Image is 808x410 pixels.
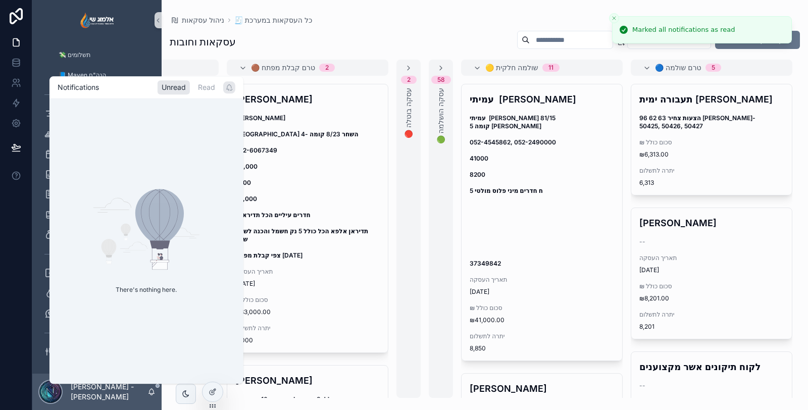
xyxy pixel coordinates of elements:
span: ₪8,201.00 [639,294,784,302]
h1: עסקאות וחובות [170,35,236,49]
span: ₪ סכום כולל [235,296,380,304]
span: 🟤 טרם קבלת מפתח [251,63,315,73]
a: אישי WhatsApp [38,304,156,323]
span: ₪ סכום כולל [639,282,784,290]
div: 58 [437,76,445,84]
span: 🟡 שולמה חלקית [485,63,538,73]
a: ניהול עסקאות [170,15,224,25]
a: [PERSON_NAME][PERSON_NAME] [GEOGRAPHIC_DATA] השחר 8/23 קומה -4 052-6067349 33,000 5000 28,000 5 ח... [227,84,388,353]
a: פגישות [38,145,156,163]
h4: [PERSON_NAME] [639,216,784,230]
span: -- [639,238,645,246]
span: -- [639,382,645,390]
a: תמיכה והגדרות [38,343,156,361]
p: There's nothing here. [108,278,185,302]
span: ₪6,313.00 [639,150,784,159]
span: יתרה לתשלום [470,332,614,340]
h4: תעבורה ימית [PERSON_NAME] [639,92,784,106]
span: [DATE] [235,280,380,288]
button: Close toast [609,13,619,23]
div: Marked all notifications as read [632,25,735,35]
span: 6,313 [639,179,784,187]
strong: עמיתי [PERSON_NAME] 81/15 קומה 5 [PERSON_NAME] 052-4545862, 052-2490000 41000 8200 ח חדרים מיני פ... [470,114,557,267]
span: [DATE] [470,288,614,296]
strong: כולל: 3 מטר סלוט שחור, 10 ספוטטים [235,395,337,403]
span: תאריך העסקה [235,268,380,276]
h4: [PERSON_NAME] [235,92,380,106]
span: 8,850 [470,344,614,352]
h4: [PERSON_NAME] [235,374,380,387]
div: 5 [712,64,715,72]
a: חובות ספקים [38,185,156,203]
a: 🧾 כל העסקאות במערכת [234,15,313,25]
h4: [PERSON_NAME] [470,382,614,395]
div: 2 [407,76,411,84]
span: ניהול עסקאות [182,15,224,25]
span: יתרה לתשלום [235,324,380,332]
span: 🔵 טרם שולמה [655,63,701,73]
h4: לקוח תיקונים אשר מקצוענים [639,360,784,374]
div: 11 [548,64,553,72]
span: 📘 Maven הנה"ח [59,71,106,79]
span: ₪ סכום כולל [639,138,784,146]
span: ₪ סכום כולל [470,304,614,312]
a: מחירון מוצרים437 [38,226,156,244]
a: [PERSON_NAME]--תאריך העסקה[DATE]₪ סכום כולל₪8,201.00יתרה לתשלום8,201 [631,208,792,339]
a: עמיתי [PERSON_NAME]עמיתי [PERSON_NAME] 81/15 קומה 5 [PERSON_NAME] 052-4545862, 052-2490000 41000 ... [461,84,623,361]
span: ₪33,000.00 [235,308,380,316]
span: [DATE] [639,266,784,274]
span: 8,201 [639,323,784,331]
span: 4,000 [235,336,380,344]
h1: Notifications [58,82,99,92]
a: משימות [38,105,156,123]
span: תאריך העסקה [470,276,614,284]
a: תעבורה ימית [PERSON_NAME]הצעות צחיר 63 62 96 [PERSON_NAME]- 50425, 50426, 50427₪ סכום כולל₪6,313.... [631,84,792,195]
div: Unread [158,80,190,94]
div: 2 [325,64,329,72]
span: תאריך העסקה [639,254,784,262]
div: scrollable content [32,40,162,374]
a: הצעות מחיר [38,165,156,183]
strong: הצעות צחיר 63 62 96 [PERSON_NAME]- 50425, 50426, 50427 [639,114,757,130]
h4: עמיתי [PERSON_NAME] [470,92,614,106]
a: שיווק ופרסום [38,284,156,302]
a: [PERSON_NAME] [38,206,156,224]
span: 🟢 עסקה הושלמה [436,88,446,144]
p: [PERSON_NAME] - [PERSON_NAME] [71,382,147,402]
a: דשבורדים [38,264,156,282]
div: Read [194,80,219,94]
a: ניהול תיקונים [38,125,156,143]
a: 💸 תשלומים [50,46,156,64]
span: ₪41,000.00 [470,316,614,324]
a: 📘 Maven הנה"ח [50,66,156,84]
img: App logo [80,12,113,28]
span: 🔴 עסקה בוטלה [403,88,414,138]
span: 💸 תשלומים [59,51,90,59]
span: יתרה לתשלום [639,311,784,319]
span: יתרה לתשלום [639,167,784,175]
